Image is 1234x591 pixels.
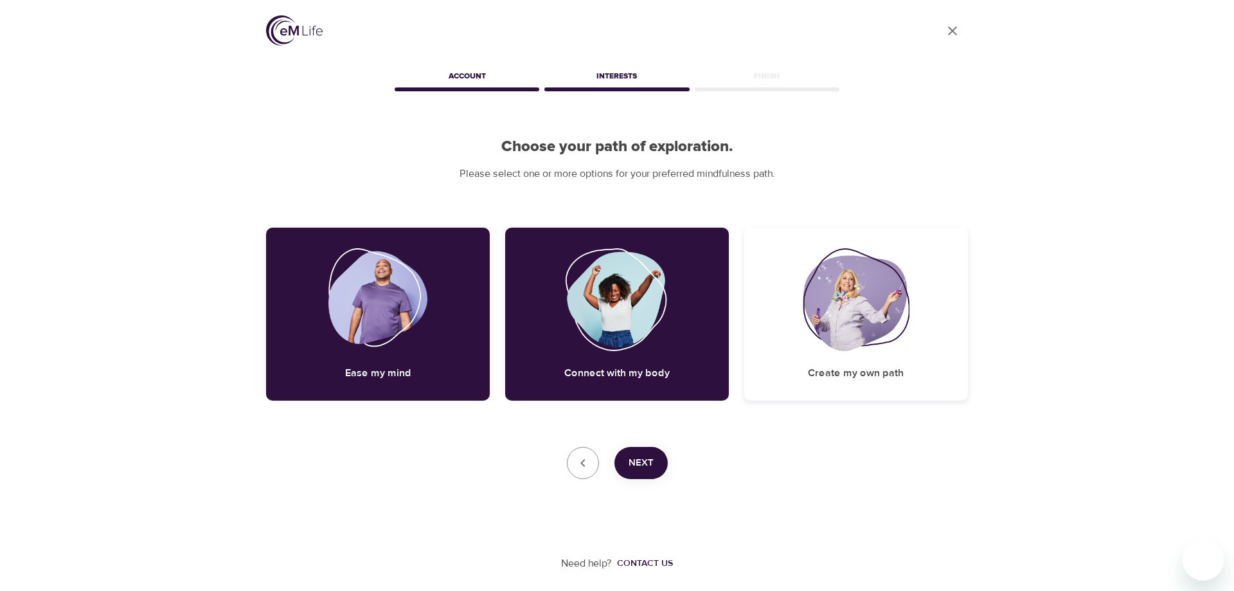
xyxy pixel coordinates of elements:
h5: Connect with my body [564,367,670,380]
iframe: Button to launch messaging window [1183,540,1224,581]
h5: Create my own path [808,367,904,380]
img: logo [266,15,323,46]
p: Need help? [561,556,612,571]
div: Ease my mindEase my mind [266,228,490,401]
a: Contact us [612,557,673,570]
button: Next [614,447,668,479]
img: Create my own path [803,248,909,351]
span: Next [629,455,654,471]
img: Connect with my body [565,248,669,351]
div: Connect with my bodyConnect with my body [505,228,729,401]
p: Please select one or more options for your preferred mindfulness path. [266,167,968,181]
h5: Ease my mind [345,367,411,380]
h2: Choose your path of exploration. [266,138,968,156]
div: Contact us [617,557,673,570]
div: Create my own pathCreate my own path [744,228,968,401]
a: close [937,15,968,46]
img: Ease my mind [328,248,428,351]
